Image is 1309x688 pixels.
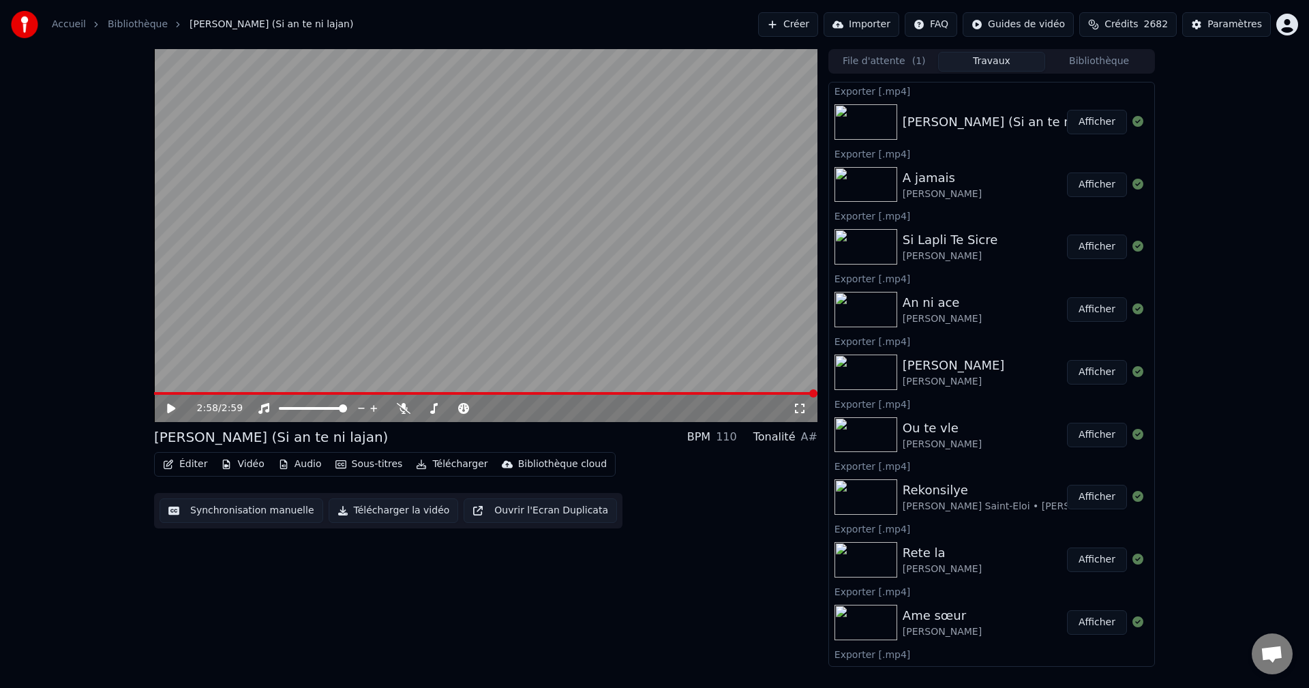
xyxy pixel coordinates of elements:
span: 2:58 [197,402,218,415]
button: Afficher [1067,235,1127,259]
button: FAQ [905,12,957,37]
button: Synchronisation manuelle [160,498,323,523]
button: Ouvrir l'Ecran Duplicata [464,498,617,523]
div: Exporter [.mp4] [829,83,1154,99]
div: [PERSON_NAME] [903,250,998,263]
button: Télécharger [410,455,493,474]
div: [PERSON_NAME] (Si an te ni lajan) [154,428,388,447]
div: / [197,402,230,415]
span: ( 1 ) [912,55,926,68]
span: Crédits [1104,18,1138,31]
div: [PERSON_NAME] Saint-Eloi • [PERSON_NAME] Rangon [903,500,1160,513]
div: Ouvrir le chat [1252,633,1293,674]
div: [PERSON_NAME] [903,375,1005,389]
div: Paramètres [1207,18,1262,31]
button: Afficher [1067,173,1127,197]
div: [PERSON_NAME] [903,356,1005,375]
a: Accueil [52,18,86,31]
img: youka [11,11,38,38]
button: Guides de vidéo [963,12,1074,37]
div: 110 [716,429,737,445]
button: Importer [824,12,899,37]
button: Télécharger la vidéo [329,498,459,523]
button: Vidéo [215,455,269,474]
div: [PERSON_NAME] (Si an te ni lajan) [903,113,1113,132]
div: Exporter [.mp4] [829,270,1154,286]
div: Exporter [.mp4] [829,395,1154,412]
span: [PERSON_NAME] (Si an te ni lajan) [190,18,353,31]
button: Afficher [1067,297,1127,322]
a: Bibliothèque [108,18,168,31]
div: Exporter [.mp4] [829,207,1154,224]
span: 2:59 [222,402,243,415]
span: 2682 [1144,18,1169,31]
button: Éditer [157,455,213,474]
div: An ni ace [903,293,982,312]
button: Audio [273,455,327,474]
div: Bibliothèque cloud [518,458,607,471]
div: [PERSON_NAME] [903,312,982,326]
button: Sous-titres [330,455,408,474]
button: Afficher [1067,360,1127,385]
button: Travaux [938,52,1046,72]
button: Afficher [1067,485,1127,509]
div: [PERSON_NAME] [903,625,982,639]
div: [PERSON_NAME] [903,563,982,576]
button: Afficher [1067,110,1127,134]
div: A# [800,429,817,445]
div: [PERSON_NAME] [903,438,982,451]
div: BPM [687,429,710,445]
div: Exporter [.mp4] [829,333,1154,349]
div: Exporter [.mp4] [829,520,1154,537]
button: Paramètres [1182,12,1271,37]
div: Exporter [.mp4] [829,646,1154,662]
button: Créer [758,12,818,37]
button: Afficher [1067,610,1127,635]
div: Si Lapli Te Sicre [903,230,998,250]
div: Ame sœur [903,606,982,625]
nav: breadcrumb [52,18,353,31]
button: Afficher [1067,423,1127,447]
div: Exporter [.mp4] [829,583,1154,599]
div: [PERSON_NAME] [903,188,982,201]
div: A jamais [903,168,982,188]
button: Bibliothèque [1045,52,1153,72]
div: Ou te vle [903,419,982,438]
div: Tonalité [753,429,796,445]
div: Rekonsilye [903,481,1160,500]
div: Exporter [.mp4] [829,458,1154,474]
div: Rete la [903,543,982,563]
div: Exporter [.mp4] [829,145,1154,162]
button: Crédits2682 [1079,12,1177,37]
button: File d'attente [830,52,938,72]
button: Afficher [1067,548,1127,572]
